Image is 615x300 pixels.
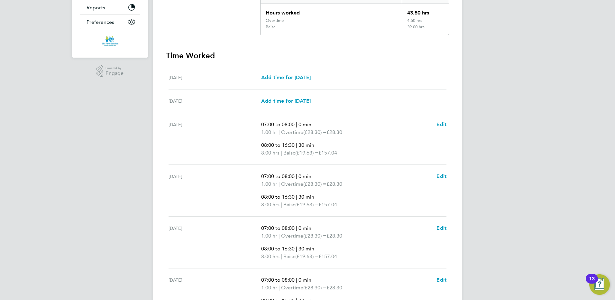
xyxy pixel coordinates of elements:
div: 13 [589,279,595,287]
span: 1.00 hr [261,181,277,187]
span: | [281,253,282,259]
div: [DATE] [169,74,261,81]
span: (£28.30) = [303,285,326,291]
a: Edit [436,173,446,180]
h3: Time Worked [166,51,449,61]
span: | [296,173,297,179]
span: Edit [436,121,446,127]
span: 30 min [298,142,314,148]
span: Add time for [DATE] [261,98,311,104]
span: £157.04 [318,253,337,259]
div: Hours worked [261,4,402,18]
span: 08:00 to 16:30 [261,194,295,200]
span: | [296,225,297,231]
a: Add time for [DATE] [261,97,311,105]
button: Open Resource Center, 13 new notifications [589,274,610,295]
span: 1.00 hr [261,285,277,291]
div: 39.00 hrs [402,24,449,35]
span: Edit [436,173,446,179]
span: Overtime [281,128,303,136]
span: 07:00 to 08:00 [261,277,295,283]
span: | [296,246,297,252]
button: Preferences [80,15,140,29]
span: Engage [106,71,124,76]
span: | [279,233,280,239]
span: £28.30 [326,129,342,135]
div: 43.50 hrs [402,4,449,18]
a: Edit [436,121,446,128]
div: [DATE] [169,173,261,209]
span: 0 min [298,225,311,231]
span: Preferences [87,19,114,25]
span: | [279,285,280,291]
div: 4.50 hrs [402,18,449,24]
span: | [296,142,297,148]
span: (£19.63) = [295,202,318,208]
span: Baisc [283,149,295,157]
div: [DATE] [169,97,261,105]
span: Overtime [281,232,303,240]
span: £28.30 [326,233,342,239]
button: Reports [80,0,140,14]
span: (£28.30) = [303,129,326,135]
span: 07:00 to 08:00 [261,173,295,179]
span: Overtime [281,180,303,188]
a: Edit [436,276,446,284]
span: 8.00 hrs [261,202,280,208]
span: | [296,194,297,200]
span: 1.00 hr [261,129,277,135]
span: | [296,277,297,283]
span: 0 min [298,173,311,179]
span: Baisc [283,201,295,209]
span: 08:00 to 16:30 [261,142,295,148]
div: [DATE] [169,224,261,260]
span: 8.00 hrs [261,150,280,156]
span: 0 min [298,277,311,283]
span: Reports [87,5,105,11]
span: | [281,150,282,156]
div: Baisc [266,24,275,30]
span: £28.30 [326,181,342,187]
span: | [296,121,297,127]
a: Edit [436,224,446,232]
span: | [281,202,282,208]
span: Add time for [DATE] [261,74,311,80]
span: | [279,181,280,187]
span: 0 min [298,121,311,127]
span: Edit [436,277,446,283]
span: (£19.63) = [295,150,318,156]
span: 07:00 to 08:00 [261,121,295,127]
span: Baisc [283,253,295,260]
span: £28.30 [326,285,342,291]
span: 08:00 to 16:30 [261,246,295,252]
span: 1.00 hr [261,233,277,239]
span: (£28.30) = [303,233,326,239]
span: £157.04 [318,150,337,156]
div: Overtime [266,18,284,23]
span: 8.00 hrs [261,253,280,259]
span: (£28.30) = [303,181,326,187]
div: [DATE] [169,121,261,157]
span: Overtime [281,284,303,292]
a: Powered byEngage [96,65,124,78]
span: Edit [436,225,446,231]
span: | [279,129,280,135]
span: 30 min [298,246,314,252]
a: Go to home page [80,36,140,46]
span: 07:00 to 08:00 [261,225,295,231]
span: (£19.63) = [295,253,318,259]
span: £157.04 [318,202,337,208]
span: 30 min [298,194,314,200]
a: Add time for [DATE] [261,74,311,81]
span: Powered by [106,65,124,71]
img: siteforceservices-logo-retina.png [101,36,119,46]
